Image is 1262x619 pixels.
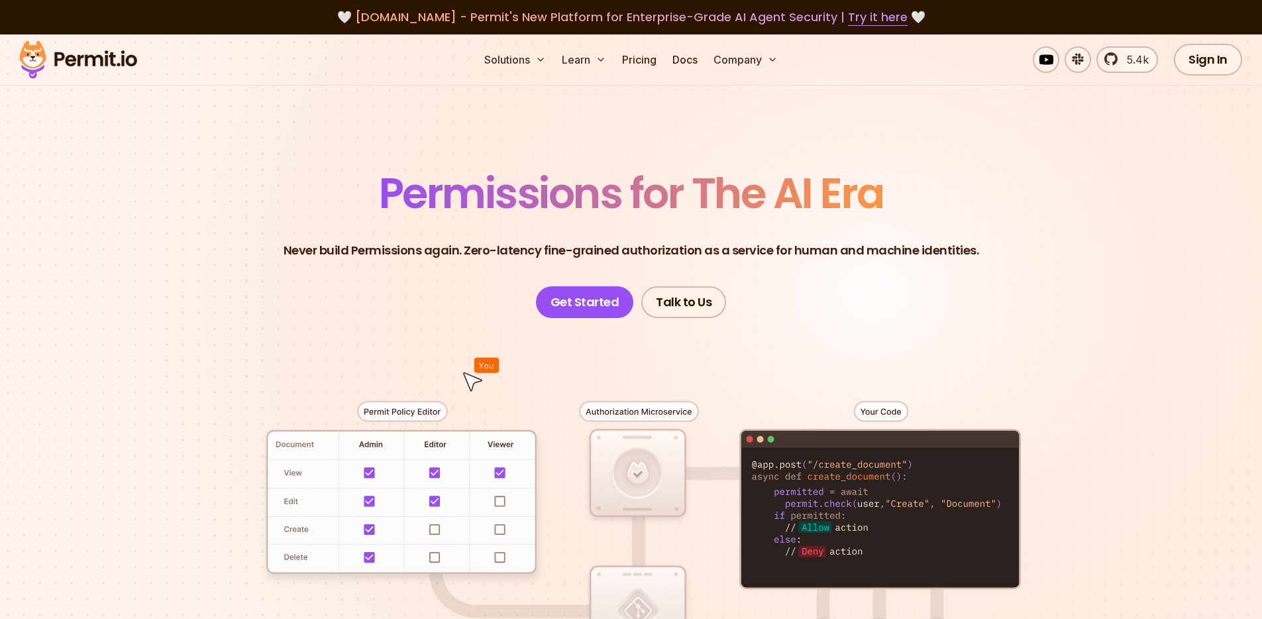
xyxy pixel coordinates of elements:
a: Get Started [536,286,634,318]
button: Company [708,46,783,73]
button: Solutions [479,46,551,73]
span: [DOMAIN_NAME] - Permit's New Platform for Enterprise-Grade AI Agent Security | [355,9,908,25]
div: 🤍 🤍 [32,8,1230,27]
a: Talk to Us [641,286,726,318]
a: Sign In [1174,44,1242,76]
a: Pricing [617,46,662,73]
p: Never build Permissions again. Zero-latency fine-grained authorization as a service for human and... [284,241,979,260]
a: 5.4k [1096,46,1158,73]
a: Docs [667,46,703,73]
a: Try it here [848,9,908,26]
span: Permissions for The AI Era [379,164,884,223]
img: Permit logo [13,37,143,82]
span: 5.4k [1119,52,1149,68]
button: Learn [556,46,611,73]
